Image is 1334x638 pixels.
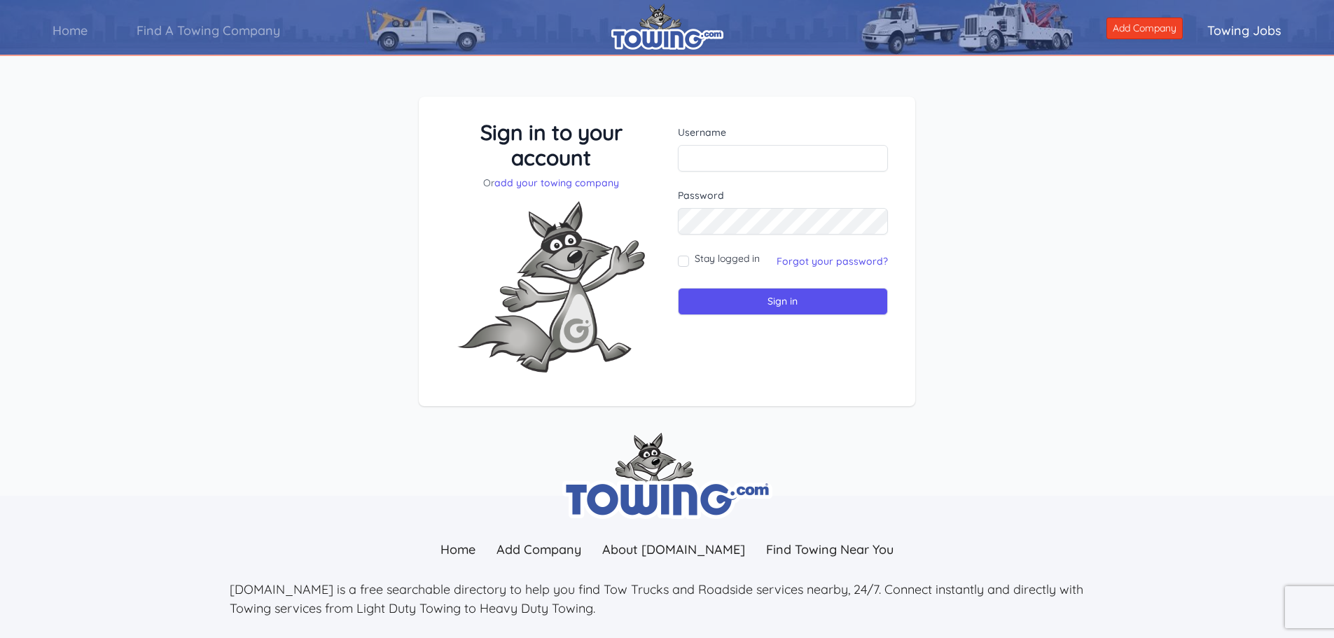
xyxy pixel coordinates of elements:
a: Find Towing Near You [756,534,904,564]
a: Home [28,11,112,50]
a: Find A Towing Company [112,11,305,50]
h3: Sign in to your account [446,120,657,170]
label: Password [678,188,889,202]
img: towing [562,433,772,519]
input: Sign in [678,288,889,315]
a: Add Company [486,534,592,564]
label: Stay logged in [695,251,760,265]
img: logo.png [611,4,723,50]
a: add your towing company [494,176,619,189]
a: Add Company [1106,18,1183,39]
a: Towing Jobs [1183,11,1306,50]
a: About [DOMAIN_NAME] [592,534,756,564]
p: [DOMAIN_NAME] is a free searchable directory to help you find Tow Trucks and Roadside services ne... [230,580,1105,618]
a: Forgot your password? [777,255,888,268]
img: Fox-Excited.png [446,190,656,384]
label: Username [678,125,889,139]
a: Home [430,534,486,564]
p: Or [446,176,657,190]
